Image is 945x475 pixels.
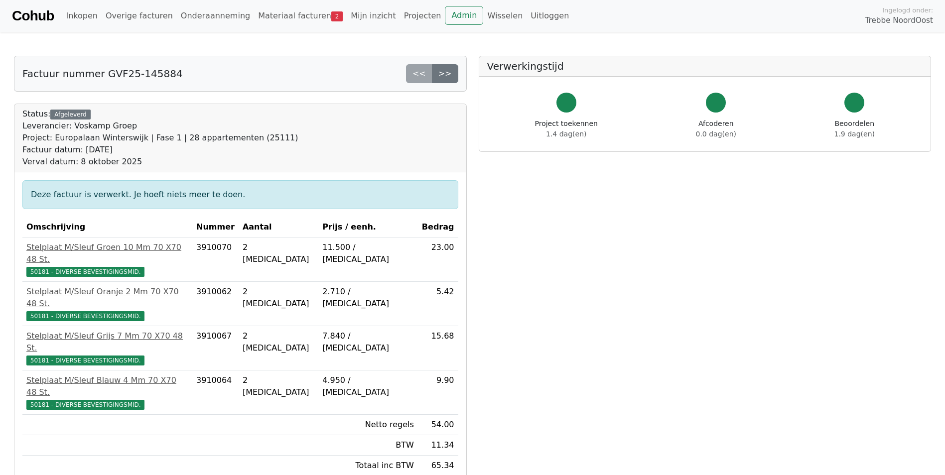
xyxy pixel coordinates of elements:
a: Inkopen [62,6,101,26]
a: Stelplaat M/Sleuf Blauw 4 Mm 70 X70 48 St.50181 - DIVERSE BEVESTIGINGSMID. [26,374,188,410]
div: Leverancier: Voskamp Groep [22,120,298,132]
div: 2 [MEDICAL_DATA] [243,241,314,265]
a: Projecten [400,6,445,26]
span: 1.9 dag(en) [834,130,875,138]
span: 50181 - DIVERSE BEVESTIGINGSMID. [26,311,144,321]
div: Afgeleverd [50,110,90,119]
div: Project toekennen [535,119,598,139]
a: Materiaal facturen2 [254,6,347,26]
h5: Factuur nummer GVF25-145884 [22,68,183,80]
span: 50181 - DIVERSE BEVESTIGINGSMID. [26,267,144,277]
div: Verval datum: 8 oktober 2025 [22,156,298,168]
div: Beoordelen [834,119,875,139]
div: Stelplaat M/Sleuf Oranje 2 Mm 70 X70 48 St. [26,286,188,310]
td: 23.00 [418,237,458,282]
a: Wisselen [483,6,527,26]
td: 5.42 [418,282,458,326]
a: Stelplaat M/Sleuf Oranje 2 Mm 70 X70 48 St.50181 - DIVERSE BEVESTIGINGSMID. [26,286,188,322]
td: 9.90 [418,370,458,415]
th: Omschrijving [22,217,192,237]
td: 3910070 [192,237,239,282]
div: Factuur datum: [DATE] [22,144,298,156]
h5: Verwerkingstijd [487,60,923,72]
a: Stelplaat M/Sleuf Groen 10 Mm 70 X70 48 St.50181 - DIVERSE BEVESTIGINGSMID. [26,241,188,277]
a: >> [432,64,458,83]
div: 2 [MEDICAL_DATA] [243,330,314,354]
span: Ingelogd onder: [882,5,933,15]
span: 1.4 dag(en) [546,130,586,138]
td: 3910067 [192,326,239,370]
div: Afcoderen [696,119,736,139]
div: 2 [MEDICAL_DATA] [243,374,314,398]
div: 7.840 / [MEDICAL_DATA] [322,330,414,354]
th: Aantal [239,217,318,237]
span: 50181 - DIVERSE BEVESTIGINGSMID. [26,400,144,410]
span: 2 [331,11,343,21]
div: 2 [MEDICAL_DATA] [243,286,314,310]
td: BTW [318,435,418,456]
div: Stelplaat M/Sleuf Groen 10 Mm 70 X70 48 St. [26,241,188,265]
a: Mijn inzicht [347,6,400,26]
div: Stelplaat M/Sleuf Blauw 4 Mm 70 X70 48 St. [26,374,188,398]
th: Bedrag [418,217,458,237]
div: 2.710 / [MEDICAL_DATA] [322,286,414,310]
td: 54.00 [418,415,458,435]
div: Deze factuur is verwerkt. Je hoeft niets meer te doen. [22,180,458,209]
a: Stelplaat M/Sleuf Grijs 7 Mm 70 X70 48 St.50181 - DIVERSE BEVESTIGINGSMID. [26,330,188,366]
td: 3910062 [192,282,239,326]
a: Onderaanneming [177,6,254,26]
div: 11.500 / [MEDICAL_DATA] [322,241,414,265]
th: Nummer [192,217,239,237]
a: Overige facturen [102,6,177,26]
div: Project: Europalaan Winterswijk | Fase 1 | 28 appartementen (25111) [22,132,298,144]
span: Trebbe NoordOost [865,15,933,26]
a: Cohub [12,4,54,28]
span: 0.0 dag(en) [696,130,736,138]
td: Netto regels [318,415,418,435]
td: 3910064 [192,370,239,415]
a: Admin [445,6,483,25]
span: 50181 - DIVERSE BEVESTIGINGSMID. [26,356,144,365]
td: 11.34 [418,435,458,456]
td: 15.68 [418,326,458,370]
a: Uitloggen [527,6,573,26]
div: 4.950 / [MEDICAL_DATA] [322,374,414,398]
div: Stelplaat M/Sleuf Grijs 7 Mm 70 X70 48 St. [26,330,188,354]
th: Prijs / eenh. [318,217,418,237]
div: Status: [22,108,298,168]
